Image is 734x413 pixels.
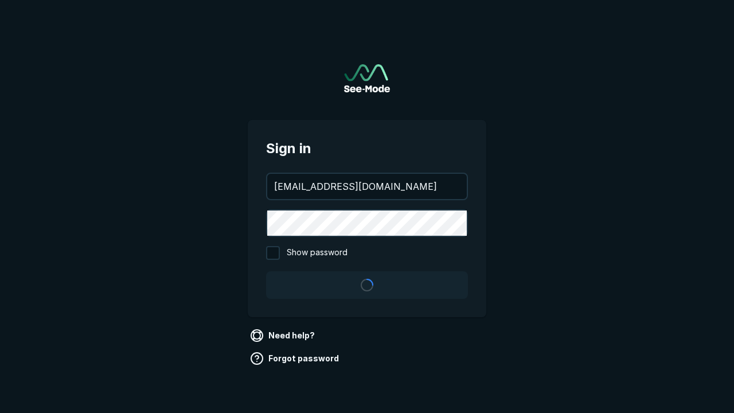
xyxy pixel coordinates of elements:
a: Forgot password [248,349,343,368]
a: Need help? [248,326,319,345]
span: Show password [287,246,348,260]
input: your@email.com [267,174,467,199]
span: Sign in [266,138,468,159]
a: Go to sign in [344,64,390,92]
img: See-Mode Logo [344,64,390,92]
